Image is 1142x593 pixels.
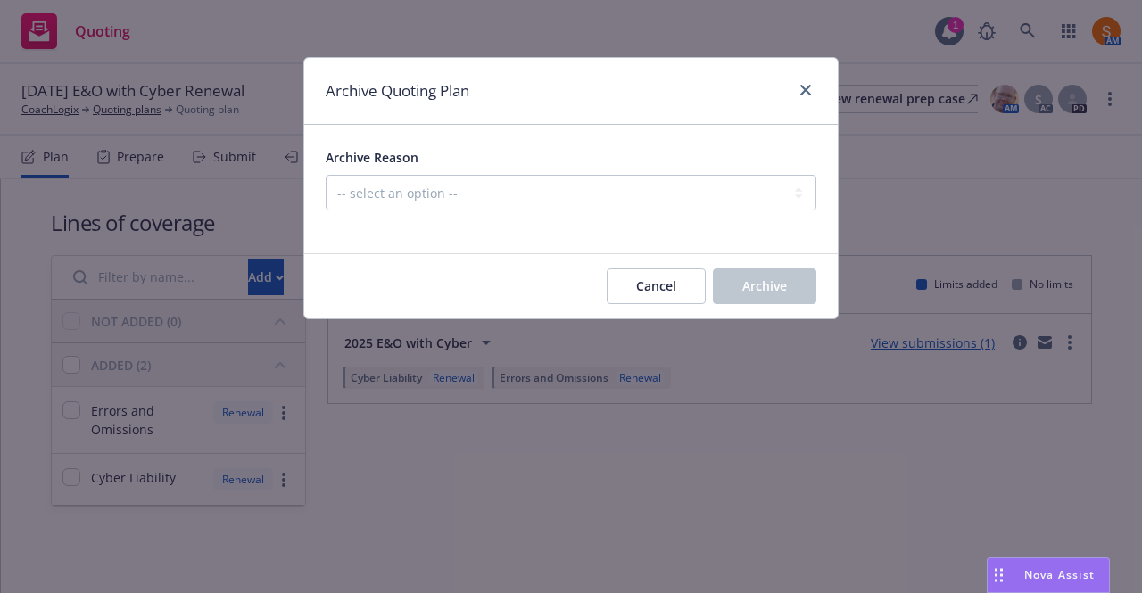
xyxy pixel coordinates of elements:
[988,558,1010,592] div: Drag to move
[713,268,816,304] button: Archive
[987,557,1110,593] button: Nova Assist
[1024,567,1095,582] span: Nova Assist
[326,79,469,103] h1: Archive Quoting Plan
[795,79,816,101] a: close
[607,268,706,304] button: Cancel
[742,277,787,294] span: Archive
[636,277,676,294] span: Cancel
[326,149,418,166] span: Archive Reason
